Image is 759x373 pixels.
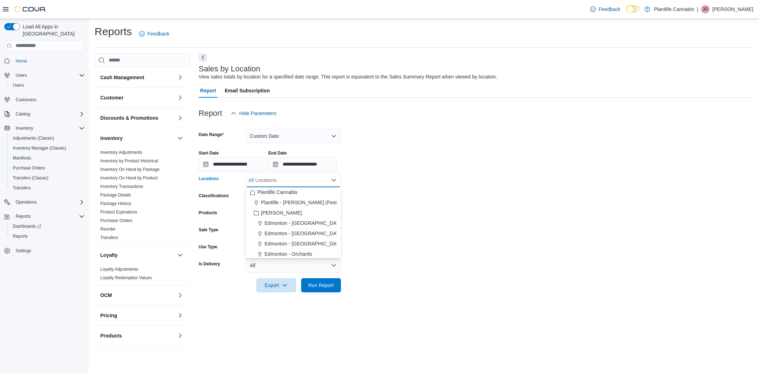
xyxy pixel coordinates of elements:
button: Inventory [1,123,87,133]
span: Reorder [100,226,116,232]
span: Operations [13,198,85,206]
span: Users [10,81,85,90]
label: Sale Type [199,227,218,233]
div: Inventory [95,148,190,245]
span: [PERSON_NAME] [261,209,302,216]
button: Edmonton - [GEOGRAPHIC_DATA] [246,218,341,228]
div: Julia Gregoire [701,5,710,13]
span: Transfers [100,235,118,240]
button: Next [199,53,207,62]
h3: Inventory [100,135,123,142]
a: Transfers [100,235,118,240]
p: Plantlife Cannabis [654,5,694,13]
button: Transfers [7,183,87,193]
span: Reports [13,233,28,239]
button: Pricing [176,311,185,320]
button: Purchase Orders [7,163,87,173]
span: Package History [100,201,131,206]
h3: OCM [100,292,112,299]
span: Manifests [10,154,85,162]
span: JG [702,5,708,13]
h1: Reports [95,25,132,39]
label: Start Date [199,150,219,156]
span: Inventory On Hand by Product [100,175,157,181]
span: Inventory [16,125,33,131]
span: Inventory Manager (Classic) [13,145,66,151]
button: Customer [176,93,185,102]
h3: Products [100,332,122,339]
button: Customer [100,94,175,101]
label: Use Type [199,244,217,250]
nav: Complex example [4,53,85,275]
a: Inventory On Hand by Package [100,167,160,172]
h3: Discounts & Promotions [100,114,158,121]
a: Settings [13,247,34,255]
span: Inventory by Product Historical [100,158,158,164]
span: Reports [13,212,85,221]
span: Home [16,58,27,64]
span: Inventory [13,124,85,133]
h3: Pricing [100,312,117,319]
button: Export [256,278,296,292]
h3: Report [199,109,222,118]
span: Edmonton - [GEOGRAPHIC_DATA] [264,240,343,247]
button: Operations [1,197,87,207]
button: Users [1,70,87,80]
span: Dashboards [13,223,41,229]
button: Run Report [301,278,341,292]
button: Edmonton - [GEOGRAPHIC_DATA] [246,239,341,249]
span: Reports [16,213,31,219]
span: Package Details [100,192,131,198]
label: Is Delivery [199,261,220,267]
span: Transfers [13,185,31,191]
a: Loyalty Redemption Values [100,275,152,280]
a: Customers [13,96,39,104]
button: Users [7,80,87,90]
button: Catalog [1,109,87,119]
a: Transfers (Classic) [10,174,51,182]
span: Feedback [148,30,169,37]
button: Reports [13,212,33,221]
a: Package Details [100,193,131,198]
label: End Date [268,150,287,156]
span: Edmonton - [GEOGRAPHIC_DATA] [264,220,343,227]
span: Customers [16,97,36,103]
span: Adjustments (Classic) [13,135,54,141]
button: Plantlife - [PERSON_NAME] (Festival) [246,198,341,208]
button: Catalog [13,110,33,118]
span: Product Expirations [100,209,137,215]
button: Inventory Manager (Classic) [7,143,87,153]
button: Hide Parameters [228,106,279,120]
span: Inventory Transactions [100,184,143,189]
button: Custom Date [246,129,341,143]
span: Users [16,72,27,78]
a: Adjustments (Classic) [10,134,57,142]
button: Manifests [7,153,87,163]
h3: Loyalty [100,252,118,259]
label: Date Range [199,132,224,137]
input: Press the down key to open a popover containing a calendar. [268,157,337,172]
label: Locations [199,176,219,182]
img: Cova [14,6,46,13]
span: Edmonton - [GEOGRAPHIC_DATA] [264,230,343,237]
button: Cash Management [100,74,175,81]
button: All [246,258,341,272]
button: Edmonton - Orchards [246,249,341,259]
span: Email Subscription [225,83,270,98]
h3: Sales by Location [199,65,261,73]
span: Catalog [13,110,85,118]
div: View sales totals by location for a specified date range. This report is equivalent to the Sales ... [199,73,497,81]
button: Edmonton - [GEOGRAPHIC_DATA] [246,228,341,239]
span: Inventory Manager (Classic) [10,144,85,152]
button: Close list of options [331,177,337,183]
a: Dashboards [10,222,44,231]
span: Transfers (Classic) [10,174,85,182]
a: Inventory On Hand by Product [100,175,157,180]
button: OCM [176,291,185,299]
input: Dark Mode [626,5,641,13]
span: Loyalty Adjustments [100,266,138,272]
h3: Customer [100,94,123,101]
button: [PERSON_NAME] [246,208,341,218]
a: Package History [100,201,131,206]
span: Purchase Orders [10,164,85,172]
